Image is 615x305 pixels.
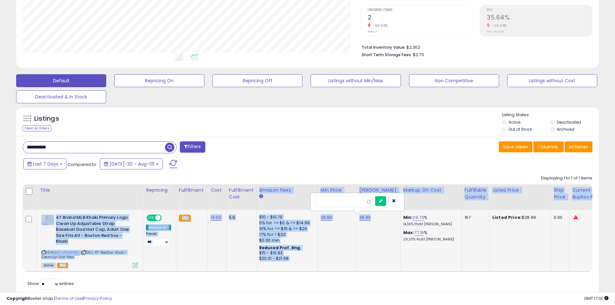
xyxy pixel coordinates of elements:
th: The percentage added to the cost of goods (COGS) that forms the calculator for Min & Max prices. [400,184,462,210]
small: FBA [179,215,191,222]
div: $28.99 [492,215,546,220]
div: Fulfillment [179,187,205,194]
div: 5.9 [229,215,251,220]
span: Show: entries [27,280,74,287]
span: | SKU: 47-RedSox-Khaki-CleanUp-Hat-New [41,250,127,259]
p: 29.20% Profit [PERSON_NAME] [403,237,457,242]
li: $2,352 [362,43,588,51]
span: $2.73 [413,52,424,58]
span: 2025-08-13 17:01 GMT [584,295,609,301]
div: 5% for >= $0 & <= $14.99 [259,220,313,226]
h5: Listings [34,114,59,123]
span: Ordered Items [368,8,473,12]
button: Deactivated & In Stock [16,90,106,103]
div: $0.30 min [259,238,313,243]
a: Terms of Use [55,295,83,301]
b: Max: [403,229,415,236]
div: Current Buybox Price [572,187,605,200]
div: ASIN: [41,215,138,267]
button: Listings without Min/Max [311,74,401,87]
label: Active [508,119,520,125]
p: Listing States: [502,112,599,118]
strong: Copyright [6,295,30,301]
a: 77.16 [414,229,424,236]
button: Default [16,74,106,87]
div: $10 - $10.76 [259,215,313,220]
div: seller snap | | [6,296,112,302]
div: Listed Price [492,187,548,194]
b: Short Term Storage Fees: [362,52,412,57]
div: 10% for >= $15 & <= $20 [259,226,313,232]
div: Fulfillable Quantity [465,187,487,200]
a: Privacy Policy [84,295,112,301]
div: Markup on Cost [403,187,459,194]
b: Total Inventory Value: [362,45,405,50]
h2: 2 [368,14,473,23]
button: Filters [180,141,205,153]
div: Preset: [146,232,171,246]
b: Listed Price: [492,214,522,220]
div: Min Price [321,187,354,194]
div: % [403,230,457,242]
div: Amazon Fees [259,187,315,194]
button: Save View [499,141,532,152]
div: Cost [210,187,223,194]
h2: 35.64% [487,14,592,23]
div: % [403,215,457,227]
label: Out of Stock [508,127,532,132]
label: Deactivated [557,119,581,125]
span: OFF [161,215,171,221]
button: Last 7 Days [23,158,67,169]
button: Columns [533,141,564,152]
small: -20.04% [490,23,507,28]
a: 29.73 [413,214,424,221]
div: Amazon AI * [146,225,171,230]
label: Archived [557,127,574,132]
div: Title [40,187,140,194]
div: Clear All Filters [23,125,51,131]
span: ROI [487,8,592,12]
span: FBA [57,263,68,268]
span: [DATE]-30 - Aug-05 [109,161,155,167]
div: 167 [465,215,485,220]
div: 17% for > $20 [259,232,313,238]
button: Listings without Cost [507,74,597,87]
small: -50.00% [371,23,388,28]
div: $20.01 - $21.68 [259,256,313,261]
b: Reduced Prof. Rng. [259,245,302,250]
button: Repricing On [114,74,204,87]
div: Fulfillment Cost [229,187,254,200]
span: Columns [538,144,558,150]
span: Last 7 Days [33,161,58,167]
div: [PERSON_NAME] [359,187,398,194]
a: 36.99 [359,214,371,221]
a: B0CVR2W4WL [55,250,80,255]
small: Amazon Fees. [259,194,263,199]
button: Non Competitive [409,74,499,87]
small: Prev: 44.57% [487,30,504,34]
b: Min: [403,214,413,220]
span: ON [147,215,155,221]
div: Ship Price [554,187,567,200]
a: 28.99 [321,214,332,221]
small: Prev: 4 [368,30,377,34]
div: $15 - $15.83 [259,250,313,256]
img: 41tJDBvafYL._SL40_.jpg [41,215,54,225]
p: 14.36% Profit [PERSON_NAME] [403,222,457,227]
div: Displaying 1 to 1 of 1 items [541,175,592,181]
div: Repricing [146,187,173,194]
button: Repricing Off [212,74,302,87]
span: All listings currently available for purchase on Amazon [41,263,56,268]
b: 47 Brand MLB Khaki Primary Logo Clean Up Adjustable Strap Baseball Dad Hat Cap, Adult One Size Fi... [56,215,134,246]
button: [DATE]-30 - Aug-05 [100,158,163,169]
a: 14.00 [210,214,221,221]
div: 0.00 [554,215,564,220]
button: Actions [565,141,592,152]
span: Compared to: [67,161,97,168]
